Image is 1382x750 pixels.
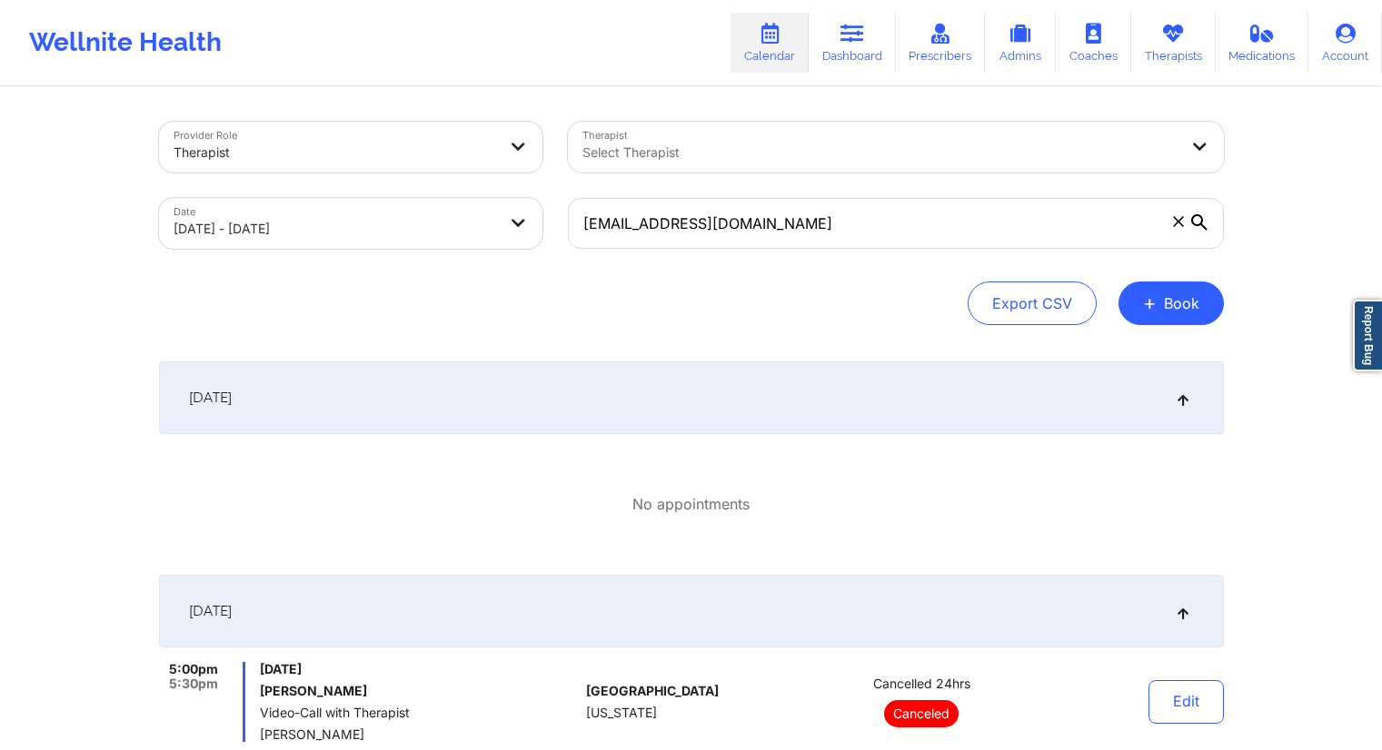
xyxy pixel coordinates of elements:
[1119,281,1224,325] button: +Book
[731,13,809,73] a: Calendar
[586,706,657,720] span: [US_STATE]
[1216,13,1309,73] a: Medications
[632,494,750,515] p: No appointments
[169,676,218,691] span: 5:30pm
[169,662,218,676] span: 5:00pm
[260,684,579,698] h6: [PERSON_NAME]
[189,602,232,620] span: [DATE]
[1143,298,1157,308] span: +
[174,209,497,249] div: [DATE] - [DATE]
[1353,300,1382,371] a: Report Bug
[189,389,232,407] span: [DATE]
[260,706,579,720] span: Video-Call with Therapist
[568,198,1224,249] input: Search by patient email
[174,133,497,173] div: Therapist
[968,281,1097,325] button: Export CSV
[1131,13,1216,73] a: Therapists
[260,727,579,742] span: [PERSON_NAME]
[260,662,579,676] span: [DATE]
[809,13,896,73] a: Dashboard
[873,676,970,691] span: Cancelled 24hrs
[985,13,1056,73] a: Admins
[884,700,959,727] p: Canceled
[896,13,986,73] a: Prescribers
[1056,13,1131,73] a: Coaches
[1148,680,1224,724] button: Edit
[1308,13,1382,73] a: Account
[586,684,719,698] span: [GEOGRAPHIC_DATA]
